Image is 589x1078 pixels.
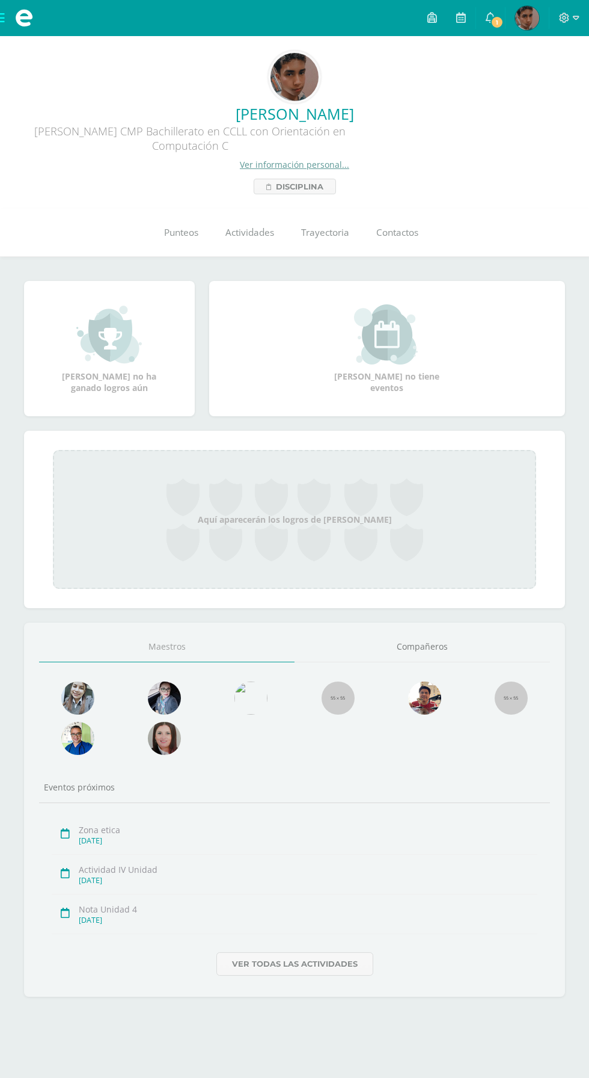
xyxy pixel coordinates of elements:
span: Trayectoria [301,226,349,239]
a: Actividades [212,209,287,257]
div: [PERSON_NAME] no ha ganado logros aún [49,304,169,393]
span: Actividades [225,226,274,239]
span: Contactos [376,226,418,239]
img: b8baad08a0802a54ee139394226d2cf3.png [148,682,181,715]
img: 55x55 [495,682,528,715]
div: [PERSON_NAME] no tiene eventos [327,304,447,393]
a: Disciplina [254,179,336,194]
div: Nota Unidad 4 [79,904,537,915]
a: Contactos [362,209,432,257]
div: [DATE] [79,915,537,925]
a: [PERSON_NAME] [10,103,579,124]
a: Compañeros [294,632,550,662]
div: Aquí aparecerán los logros de [PERSON_NAME] [53,450,536,589]
img: ef2a102ca6f3fdb3845743509d8d1b3f.png [270,53,319,101]
span: Disciplina [276,179,323,194]
div: [DATE] [79,836,537,846]
a: Ver todas las actividades [216,952,373,976]
img: 11152eb22ca3048aebc25a5ecf6973a7.png [408,682,441,715]
img: achievement_small.png [76,304,142,365]
a: Trayectoria [287,209,362,257]
img: 45bd7986b8947ad7e5894cbc9b781108.png [61,682,94,715]
img: 10741f48bcca31577cbcd80b61dad2f3.png [61,722,94,755]
a: Ver información personal... [240,159,349,170]
div: [PERSON_NAME] CMP Bachillerato en CCLL con Orientación en Computación C [10,124,370,159]
a: Punteos [150,209,212,257]
img: c25c8a4a46aeab7e345bf0f34826bacf.png [234,682,267,715]
div: [DATE] [79,875,537,885]
img: 9f0756336bf76ef3afc8cadeb96d1fce.png [515,6,539,30]
img: 67c3d6f6ad1c930a517675cdc903f95f.png [148,722,181,755]
div: Eventos próximos [39,781,550,793]
img: event_small.png [354,304,420,365]
img: 55x55 [322,682,355,715]
span: 1 [490,16,504,29]
div: Actividad IV Unidad [79,864,537,875]
span: Punteos [164,226,198,239]
a: Maestros [39,632,294,662]
div: Zona etica [79,824,537,836]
